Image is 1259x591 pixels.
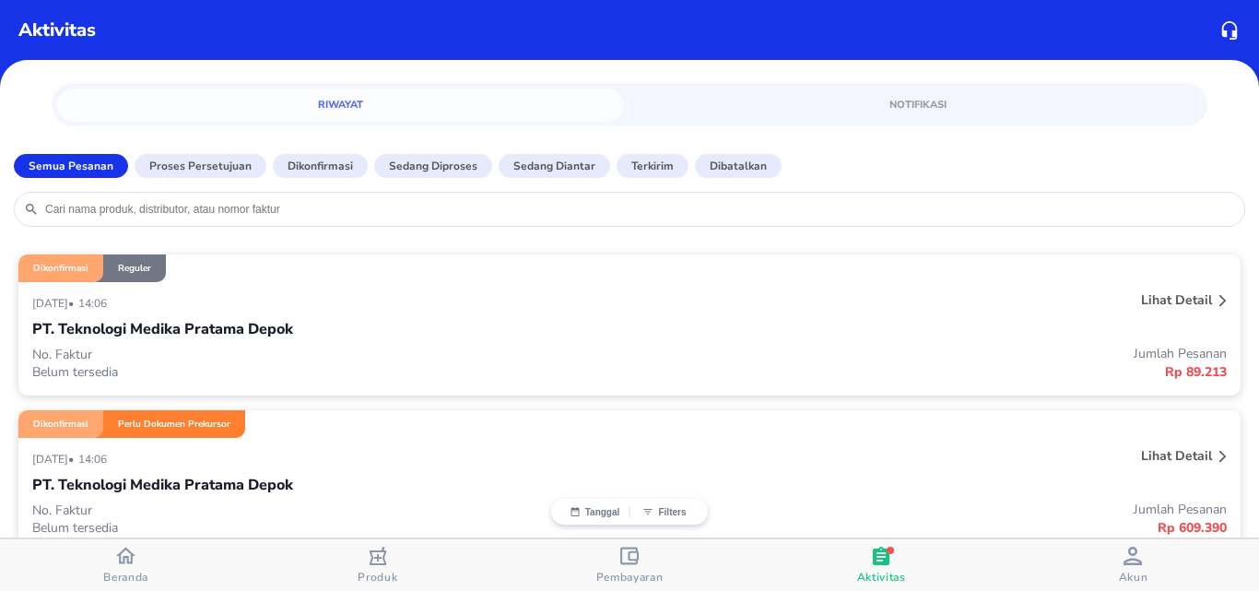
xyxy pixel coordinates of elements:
[32,519,629,537] p: Belum tersedia
[389,158,477,174] p: Sedang diproses
[288,158,353,174] p: Dikonfirmasi
[503,539,755,591] button: Pembayaran
[149,158,252,174] p: Proses Persetujuan
[710,158,767,174] p: Dibatalkan
[629,518,1227,538] p: Rp 609.390
[1119,570,1148,585] span: Akun
[135,154,266,178] button: Proses Persetujuan
[29,158,113,174] p: Semua Pesanan
[1141,291,1212,309] p: Lihat detail
[629,345,1227,362] p: Jumlah Pesanan
[635,89,1202,122] a: Notifikasi
[756,539,1007,591] button: Aktivitas
[43,202,1235,217] input: Cari nama produk, distributor, atau nomor faktur
[32,452,78,467] p: [DATE] •
[118,418,230,431] p: Perlu Dokumen Prekursor
[631,158,674,174] p: Terkirim
[358,570,397,585] span: Produk
[646,96,1191,113] span: Notifikasi
[18,17,96,44] p: Aktivitas
[32,346,629,363] p: No. Faktur
[33,262,88,275] p: Dikonfirmasi
[617,154,688,178] button: Terkirim
[695,154,782,178] button: Dibatalkan
[513,158,595,174] p: Sedang diantar
[32,296,78,311] p: [DATE] •
[14,154,128,178] button: Semua Pesanan
[57,89,624,122] a: Riwayat
[33,418,88,431] p: Dikonfirmasi
[596,570,664,585] span: Pembayaran
[68,96,613,113] span: Riwayat
[374,154,492,178] button: Sedang diproses
[252,539,503,591] button: Produk
[118,262,151,275] p: Reguler
[560,506,629,517] button: Tanggal
[78,452,112,467] p: 14:06
[103,570,148,585] span: Beranda
[32,363,629,381] p: Belum tersedia
[857,570,906,585] span: Aktivitas
[32,474,293,496] p: PT. Teknologi Medika Pratama Depok
[629,506,699,517] button: Filters
[273,154,368,178] button: Dikonfirmasi
[499,154,610,178] button: Sedang diantar
[78,296,112,311] p: 14:06
[629,362,1227,382] p: Rp 89.213
[1141,447,1212,465] p: Lihat detail
[1007,539,1259,591] button: Akun
[32,318,293,340] p: PT. Teknologi Medika Pratama Depok
[52,83,1206,122] div: simple tabs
